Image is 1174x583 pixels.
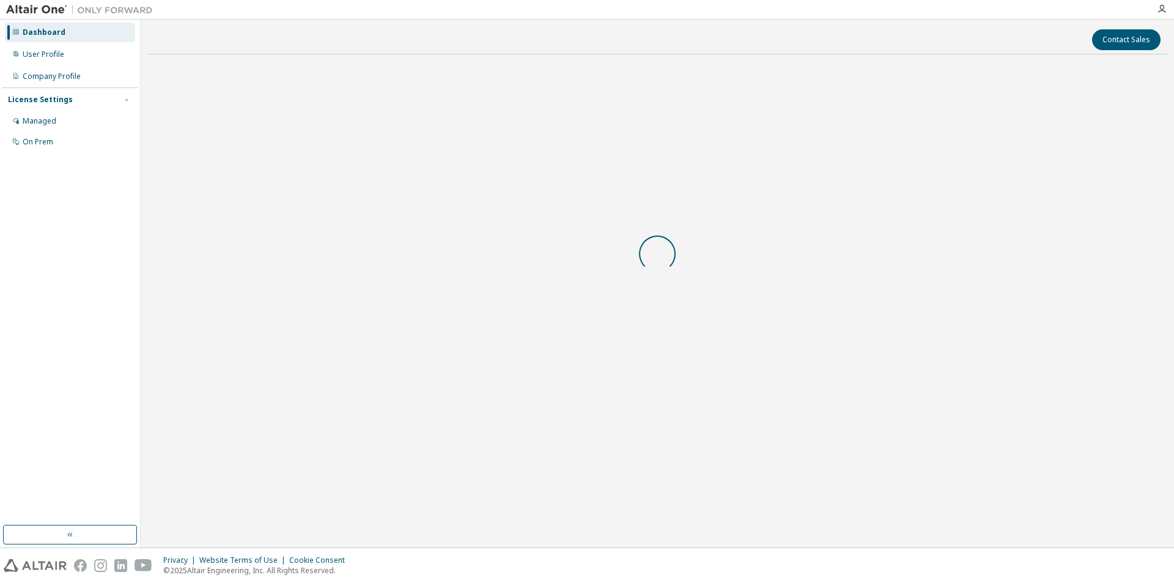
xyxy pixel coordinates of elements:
div: Website Terms of Use [199,555,289,565]
div: Privacy [163,555,199,565]
div: On Prem [23,137,53,147]
img: instagram.svg [94,559,107,572]
div: License Settings [8,95,73,105]
div: Company Profile [23,72,81,81]
img: Altair One [6,4,159,16]
img: youtube.svg [135,559,152,572]
img: linkedin.svg [114,559,127,572]
div: Dashboard [23,28,65,37]
button: Contact Sales [1092,29,1161,50]
img: facebook.svg [74,559,87,572]
img: altair_logo.svg [4,559,67,572]
div: Cookie Consent [289,555,352,565]
div: User Profile [23,50,64,59]
p: © 2025 Altair Engineering, Inc. All Rights Reserved. [163,565,352,576]
div: Managed [23,116,56,126]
